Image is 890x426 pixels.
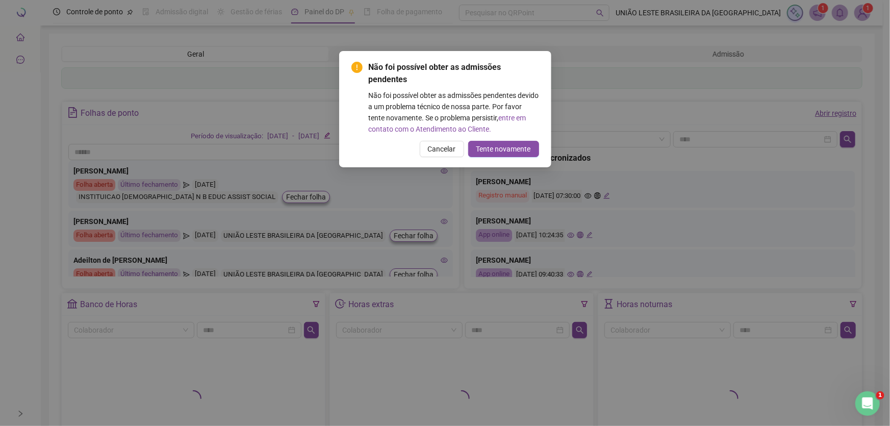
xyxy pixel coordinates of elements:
button: Cancelar [420,141,464,157]
span: exclamation-circle [351,62,363,73]
iframe: Intercom live chat [855,391,880,416]
span: Não foi possível obter as admissões pendentes [369,61,539,86]
button: Tente novamente [468,141,539,157]
span: 1 [876,391,884,399]
span: Não foi possível obter as admissões pendentes devido a um problema técnico de nossa parte. Por fa... [369,91,539,122]
span: Tente novamente [476,143,531,155]
span: Cancelar [428,143,456,155]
